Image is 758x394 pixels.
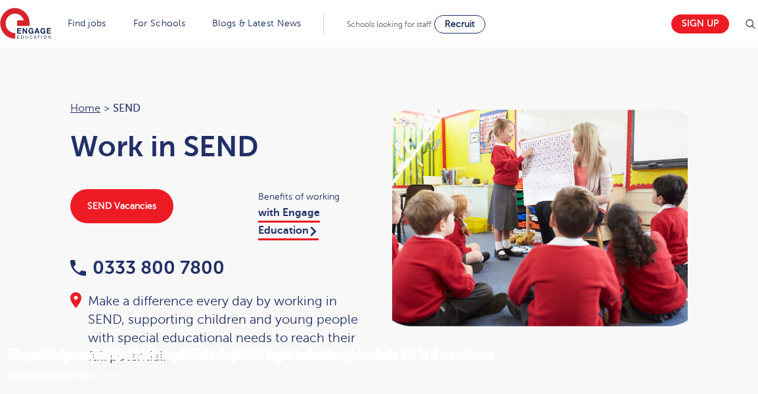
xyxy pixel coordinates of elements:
a: 0333 800 7800 [70,257,225,278]
span: Schools looking for staff [347,20,432,29]
a: For Schools [133,18,185,28]
div: Make a difference every day by working in SEND, supporting children and young people with special... [70,292,366,366]
a: Find jobs [68,18,106,28]
a: SEND Vacancies [70,189,173,223]
nav: breadcrumb [70,100,366,117]
a: Recruit [434,15,485,33]
span: Benefits of working [258,189,366,204]
span: Recruit [445,19,475,29]
a: with Engage Education [258,207,320,240]
a: Sign up [671,14,729,33]
h1: Work in SEND [70,130,366,163]
span: SEND [113,100,141,117]
a: Home [70,102,100,114]
a: Blogs & Latest News [212,18,301,28]
span: > [104,102,110,114]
